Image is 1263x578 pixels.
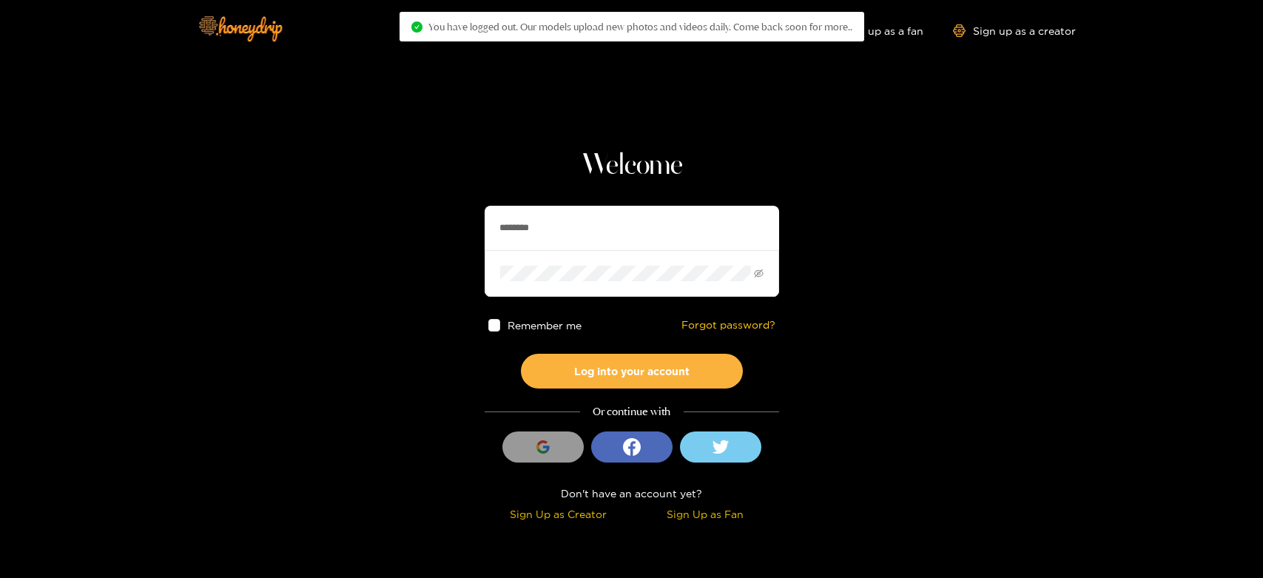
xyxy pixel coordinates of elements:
[508,320,582,331] span: Remember me
[411,21,422,33] span: check-circle
[681,319,775,332] a: Forgot password?
[485,485,779,502] div: Don't have an account yet?
[754,269,764,278] span: eye-invisible
[822,24,923,37] a: Sign up as a fan
[485,148,779,184] h1: Welcome
[485,403,779,420] div: Or continue with
[636,505,775,522] div: Sign Up as Fan
[428,21,852,33] span: You have logged out. Our models upload new photos and videos daily. Come back soon for more..
[488,505,628,522] div: Sign Up as Creator
[521,354,743,389] button: Log into your account
[953,24,1076,37] a: Sign up as a creator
